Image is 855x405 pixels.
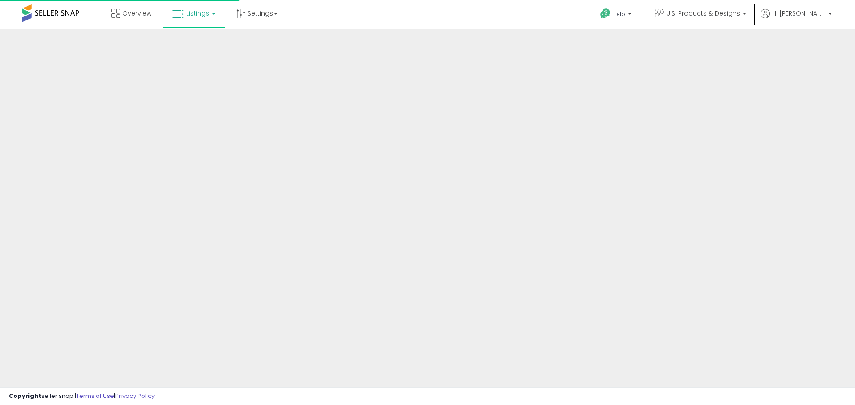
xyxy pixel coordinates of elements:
[600,8,611,19] i: Get Help
[115,392,155,400] a: Privacy Policy
[186,9,209,18] span: Listings
[9,392,155,401] div: seller snap | |
[772,9,826,18] span: Hi [PERSON_NAME]
[666,9,740,18] span: U.S. Products & Designs
[761,9,832,29] a: Hi [PERSON_NAME]
[613,10,625,18] span: Help
[122,9,151,18] span: Overview
[593,1,640,29] a: Help
[76,392,114,400] a: Terms of Use
[9,392,41,400] strong: Copyright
